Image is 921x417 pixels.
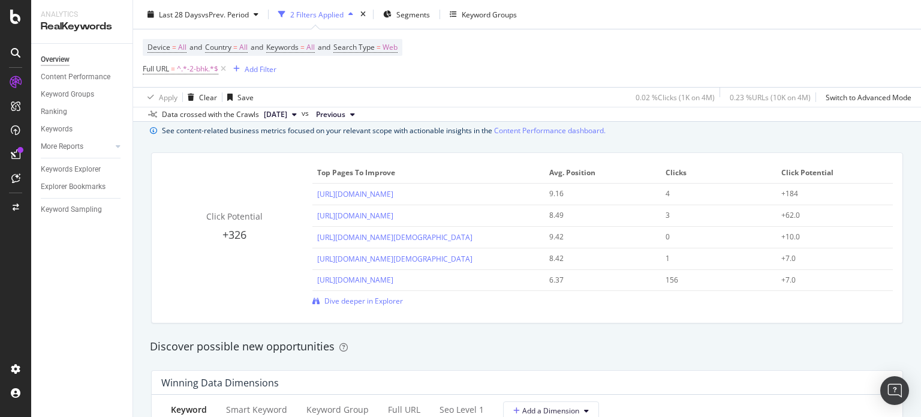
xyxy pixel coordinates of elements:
a: [URL][DOMAIN_NAME] [317,211,393,221]
div: Keyword Group [306,404,369,416]
a: Keywords [41,123,124,136]
div: times [358,8,368,20]
a: Explorer Bookmarks [41,181,124,193]
div: Keyword Sampling [41,203,102,216]
button: Segments [378,5,435,24]
span: ^.*-2-bhk.*$ [177,61,218,77]
div: Data crossed with the Crawls [162,109,259,120]
span: Device [148,42,170,52]
a: [URL][DOMAIN_NAME][DEMOGRAPHIC_DATA] [317,254,472,264]
div: Clear [199,92,217,102]
a: Keywords Explorer [41,163,124,176]
span: Keywords [266,42,299,52]
div: 4 [666,188,762,199]
div: 8.42 [549,253,645,264]
div: 0.02 % Clicks ( 1K on 4M ) [636,92,715,102]
div: +7.0 [781,275,877,286]
span: All [306,39,315,56]
span: vs Prev. Period [201,9,249,19]
a: [URL][DOMAIN_NAME] [317,189,393,199]
span: Full URL [143,64,169,74]
span: +326 [222,227,246,242]
div: 9.16 [549,188,645,199]
div: 8.49 [549,210,645,221]
span: Segments [396,9,430,19]
span: = [171,64,175,74]
a: Keyword Sampling [41,203,124,216]
div: +62.0 [781,210,877,221]
button: Last 28 DaysvsPrev. Period [143,5,263,24]
span: and [189,42,202,52]
span: Add a Dimension [513,406,579,416]
span: Clicks [666,167,769,178]
span: All [178,39,186,56]
span: All [239,39,248,56]
span: Web [383,39,398,56]
a: [URL][DOMAIN_NAME] [317,275,393,285]
div: Full URL [388,404,420,416]
div: 0.23 % URLs ( 10K on 4M ) [730,92,811,102]
span: Top pages to improve [317,167,537,178]
div: More Reports [41,140,83,153]
div: Keyword Groups [41,88,94,101]
button: Apply [143,88,177,107]
a: Content Performance [41,71,124,83]
button: Save [222,88,254,107]
button: Keyword Groups [445,5,522,24]
span: vs [302,108,311,119]
span: = [172,42,176,52]
div: +7.0 [781,253,877,264]
div: Ranking [41,106,67,118]
span: Country [205,42,231,52]
span: = [233,42,237,52]
div: Winning Data Dimensions [161,377,279,389]
span: 2025 Sep. 1st [264,109,287,120]
div: Apply [159,92,177,102]
div: Smart Keyword [226,404,287,416]
span: and [251,42,263,52]
button: Clear [183,88,217,107]
div: 0 [666,232,762,242]
div: +184 [781,188,877,199]
span: = [300,42,305,52]
div: Explorer Bookmarks [41,181,106,193]
div: 156 [666,275,762,286]
div: 3 [666,210,762,221]
div: Add Filter [245,64,276,74]
div: Content Performance [41,71,110,83]
span: Last 28 Days [159,9,201,19]
div: 1 [666,253,762,264]
div: info banner [150,124,904,137]
div: RealKeywords [41,20,123,34]
a: Keyword Groups [41,88,124,101]
div: Discover possible new opportunities [150,339,904,355]
div: 6.37 [549,275,645,286]
button: [DATE] [259,107,302,122]
div: Keyword Groups [462,9,517,19]
span: Click Potential [781,167,885,178]
div: 9.42 [549,232,645,242]
a: Dive deeper in Explorer [312,296,403,306]
button: Add Filter [228,62,276,76]
button: Switch to Advanced Mode [821,88,911,107]
span: Dive deeper in Explorer [324,296,403,306]
div: Overview [41,53,70,66]
button: Previous [311,107,360,122]
div: Analytics [41,10,123,20]
a: More Reports [41,140,112,153]
span: Avg. Position [549,167,653,178]
button: 2 Filters Applied [273,5,358,24]
div: Keywords Explorer [41,163,101,176]
div: Switch to Advanced Mode [826,92,911,102]
span: Click Potential [206,211,263,222]
div: +10.0 [781,232,877,242]
div: Open Intercom Messenger [880,376,909,405]
div: Keywords [41,123,73,136]
span: Previous [316,109,345,120]
div: seo Level 1 [440,404,484,416]
div: Save [237,92,254,102]
a: [URL][DOMAIN_NAME][DEMOGRAPHIC_DATA] [317,232,472,242]
div: Keyword [171,404,207,416]
span: Search Type [333,42,375,52]
div: See content-related business metrics focused on your relevant scope with actionable insights in the [162,124,606,137]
